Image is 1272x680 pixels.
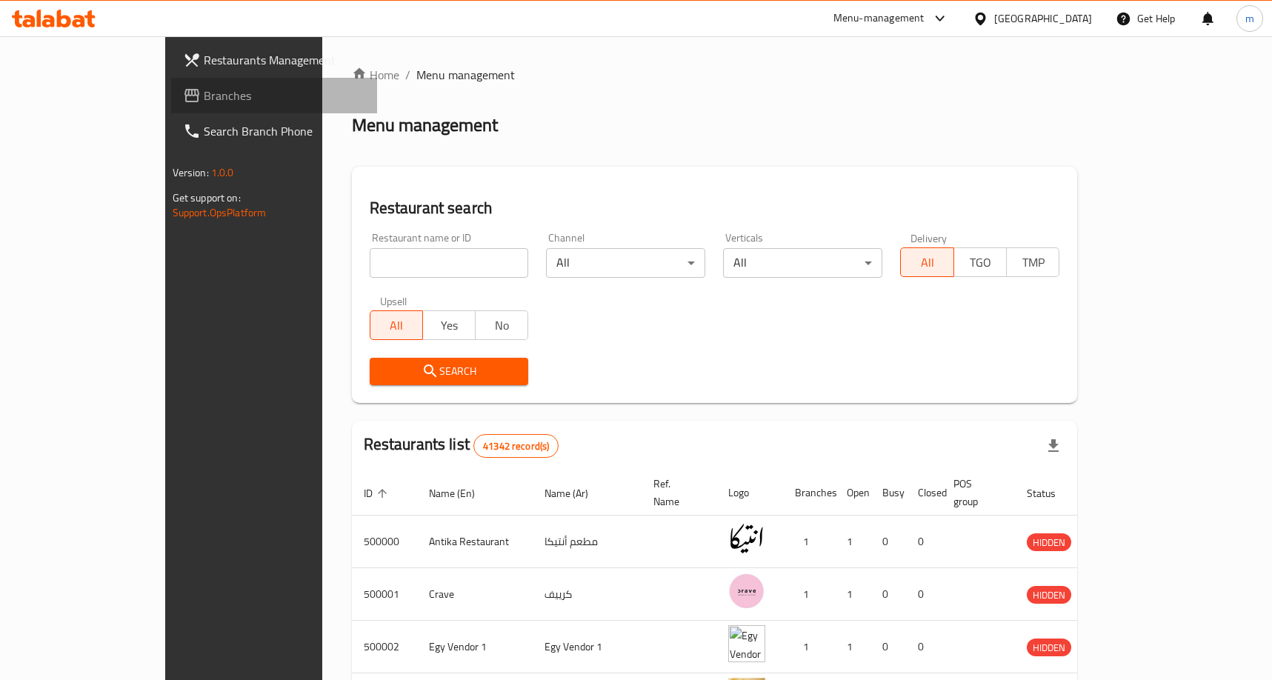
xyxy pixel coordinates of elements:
img: Crave [728,573,765,610]
th: Logo [716,470,783,516]
td: 1 [783,516,835,568]
button: No [475,310,528,340]
a: Restaurants Management [171,42,378,78]
label: Upsell [380,296,407,306]
td: Egy Vendor 1 [417,621,533,673]
button: TGO [953,247,1007,277]
button: TMP [1006,247,1059,277]
td: 0 [870,621,906,673]
div: Export file [1036,428,1071,464]
span: Name (En) [429,484,494,502]
a: Branches [171,78,378,113]
span: Search Branch Phone [204,122,366,140]
h2: Restaurant search [370,197,1060,219]
a: Support.OpsPlatform [173,203,267,222]
span: Yes [429,315,470,336]
img: Antika Restaurant [728,520,765,557]
div: [GEOGRAPHIC_DATA] [994,10,1092,27]
th: Busy [870,470,906,516]
span: Get support on: [173,188,241,207]
input: Search for restaurant name or ID.. [370,248,529,278]
label: Delivery [910,233,948,243]
td: 1 [835,516,870,568]
span: TGO [960,252,1001,273]
li: / [405,66,410,84]
span: No [482,315,522,336]
span: HIDDEN [1027,534,1071,551]
td: 0 [870,568,906,621]
span: POS group [953,475,997,510]
span: HIDDEN [1027,587,1071,604]
th: Open [835,470,870,516]
td: Crave [417,568,533,621]
th: Closed [906,470,942,516]
h2: Menu management [352,113,498,137]
div: All [723,248,882,278]
td: Egy Vendor 1 [533,621,642,673]
td: 1 [835,568,870,621]
div: HIDDEN [1027,586,1071,604]
div: Menu-management [833,10,925,27]
span: Version: [173,163,209,182]
span: All [376,315,417,336]
span: Restaurants Management [204,51,366,69]
td: 1 [835,621,870,673]
td: 0 [870,516,906,568]
span: Branches [204,87,366,104]
span: TMP [1013,252,1053,273]
span: m [1245,10,1254,27]
td: 0 [906,621,942,673]
span: Menu management [416,66,515,84]
span: 1.0.0 [211,163,234,182]
button: All [900,247,953,277]
td: 0 [906,568,942,621]
td: 500002 [352,621,417,673]
button: All [370,310,423,340]
span: Status [1027,484,1075,502]
td: Antika Restaurant [417,516,533,568]
div: Total records count [473,434,559,458]
td: 1 [783,621,835,673]
span: Search [382,362,517,381]
span: 41342 record(s) [474,439,558,453]
span: All [907,252,948,273]
th: Branches [783,470,835,516]
span: ID [364,484,392,502]
td: 1 [783,568,835,621]
a: Search Branch Phone [171,113,378,149]
span: Name (Ar) [545,484,607,502]
div: All [546,248,705,278]
nav: breadcrumb [352,66,1078,84]
span: Ref. Name [653,475,699,510]
span: HIDDEN [1027,639,1071,656]
button: Yes [422,310,476,340]
td: 0 [906,516,942,568]
td: كرييف [533,568,642,621]
td: 500000 [352,516,417,568]
img: Egy Vendor 1 [728,625,765,662]
td: 500001 [352,568,417,621]
button: Search [370,358,529,385]
h2: Restaurants list [364,433,559,458]
td: مطعم أنتيكا [533,516,642,568]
